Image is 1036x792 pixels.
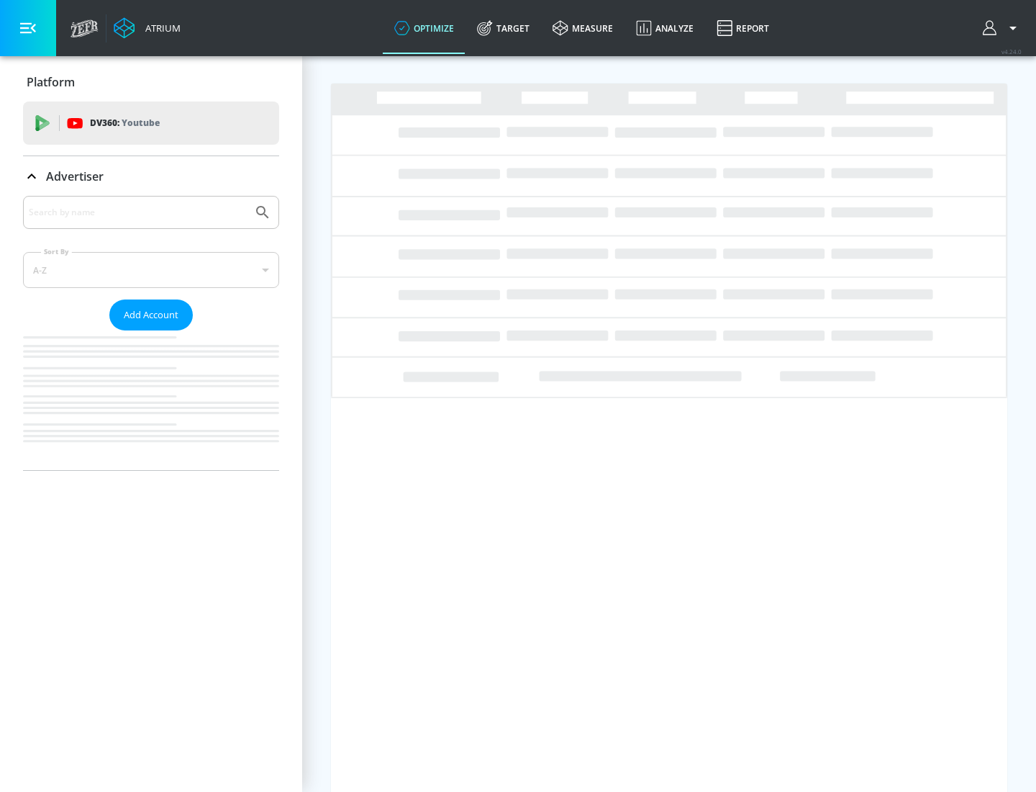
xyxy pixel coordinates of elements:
label: Sort By [41,247,72,256]
div: A-Z [23,252,279,288]
div: Advertiser [23,156,279,197]
input: Search by name [29,203,247,222]
a: measure [541,2,624,54]
a: Atrium [114,17,181,39]
a: Target [465,2,541,54]
p: Youtube [122,115,160,130]
div: Platform [23,62,279,102]
div: Advertiser [23,196,279,470]
p: Advertiser [46,168,104,184]
a: optimize [383,2,465,54]
a: Report [705,2,781,54]
span: v 4.24.0 [1001,48,1022,55]
a: Analyze [624,2,705,54]
div: DV360: Youtube [23,102,279,145]
p: DV360: [90,115,160,131]
button: Add Account [109,300,193,330]
span: Add Account [124,307,178,323]
div: Atrium [140,22,181,35]
nav: list of Advertiser [23,330,279,470]
p: Platform [27,74,75,90]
